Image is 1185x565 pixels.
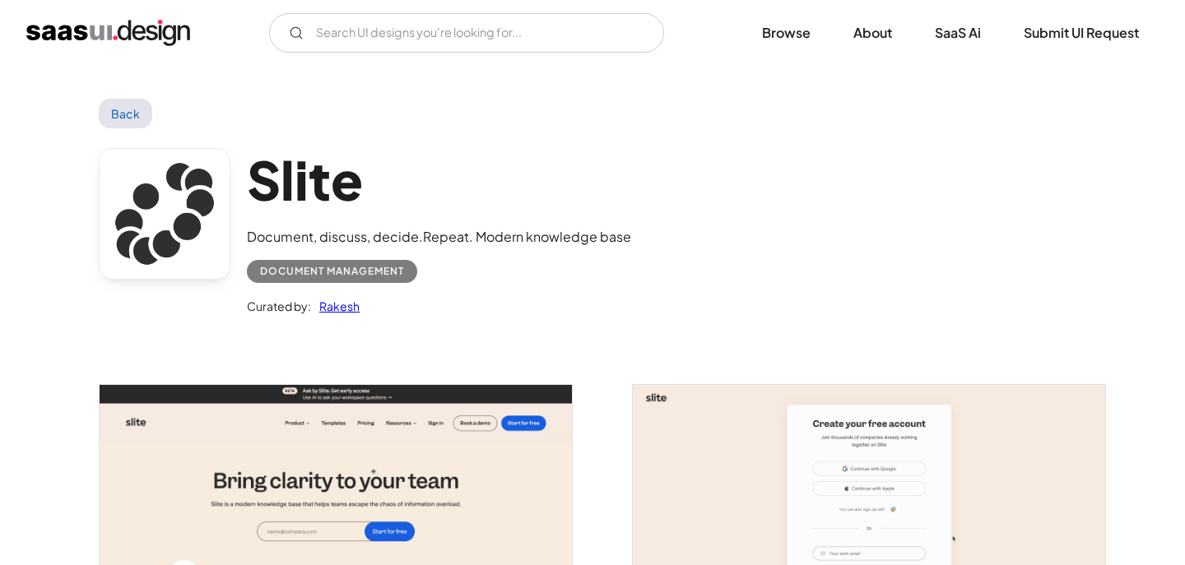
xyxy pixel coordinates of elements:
[742,15,830,51] a: Browse
[1004,15,1159,51] a: Submit UI Request
[247,148,631,211] h1: Slite
[99,99,152,128] a: Back
[247,296,311,316] div: Curated by:
[834,15,912,51] a: About
[311,296,360,316] a: Rakesh
[269,13,664,53] form: Email Form
[260,262,404,281] div: Document Management
[269,13,664,53] input: Search UI designs you're looking for...
[26,20,190,46] a: home
[247,227,631,247] div: Document, discuss, decide.Repeat. Modern knowledge base
[915,15,1001,51] a: SaaS Ai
